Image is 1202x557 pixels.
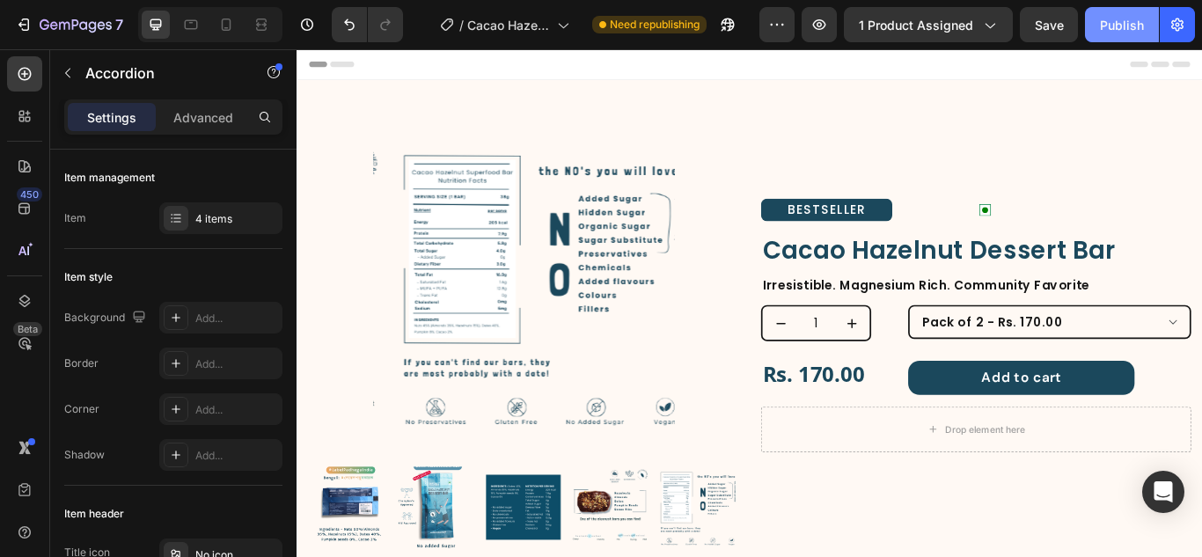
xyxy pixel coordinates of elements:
[798,370,892,396] div: Add to cart
[543,300,585,339] button: decrement
[64,506,124,522] div: Item header
[195,402,278,418] div: Add...
[543,265,1041,288] p: Irresistible. Magnesium Rich. Community Favorite
[332,7,403,42] div: Undo/Redo
[64,210,86,226] div: Item
[64,170,155,186] div: Item management
[13,322,42,336] div: Beta
[1100,16,1144,34] div: Publish
[297,49,1202,557] iframe: Design area
[713,363,977,403] button: Add to cart
[195,211,278,227] div: 4 items
[459,16,464,34] span: /
[844,7,1013,42] button: 1 product assigned
[17,187,42,202] div: 450
[626,300,668,339] button: increment
[195,448,278,464] div: Add...
[585,300,626,339] input: quantity
[195,311,278,326] div: Add...
[64,306,150,330] div: Background
[195,356,278,372] div: Add...
[64,401,99,417] div: Corner
[572,176,663,199] p: BESTSELLER
[541,361,706,396] div: Rs. 170.00
[64,447,105,463] div: Shadow
[87,108,136,127] p: Settings
[467,16,550,34] span: Cacao Hazelnut Dessert Bar
[1020,7,1078,42] button: Save
[1035,18,1064,33] span: Save
[85,62,235,84] p: Accordion
[756,436,849,451] div: Drop element here
[64,269,113,285] div: Item style
[7,7,131,42] button: 7
[1085,7,1159,42] button: Publish
[64,355,99,371] div: Border
[859,16,973,34] span: 1 product assigned
[173,108,233,127] p: Advanced
[541,215,1043,255] a: Cacao Hazelnut Dessert Bar
[1142,471,1184,513] div: Open Intercom Messenger
[115,14,123,35] p: 7
[610,17,700,33] span: Need republishing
